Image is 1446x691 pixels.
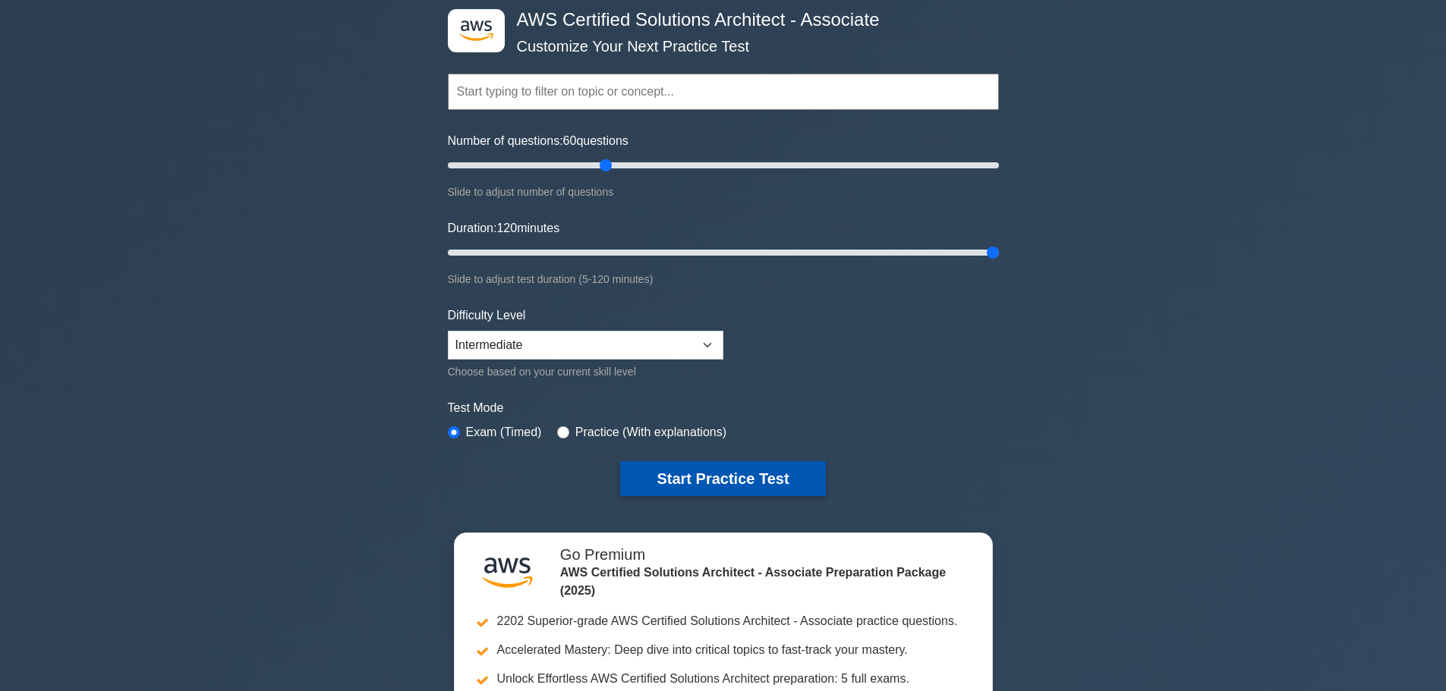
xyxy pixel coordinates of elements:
[511,9,925,31] h4: AWS Certified Solutions Architect - Associate
[620,461,825,496] button: Start Practice Test
[448,399,999,417] label: Test Mode
[448,132,628,150] label: Number of questions: questions
[563,134,577,147] span: 60
[575,423,726,441] label: Practice (With explanations)
[448,363,723,381] div: Choose based on your current skill level
[448,219,560,237] label: Duration: minutes
[448,74,999,110] input: Start typing to filter on topic or concept...
[448,183,999,201] div: Slide to adjust number of questions
[466,423,542,441] label: Exam (Timed)
[448,270,999,288] div: Slide to adjust test duration (5-120 minutes)
[496,221,517,234] span: 120
[448,306,526,325] label: Difficulty Level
